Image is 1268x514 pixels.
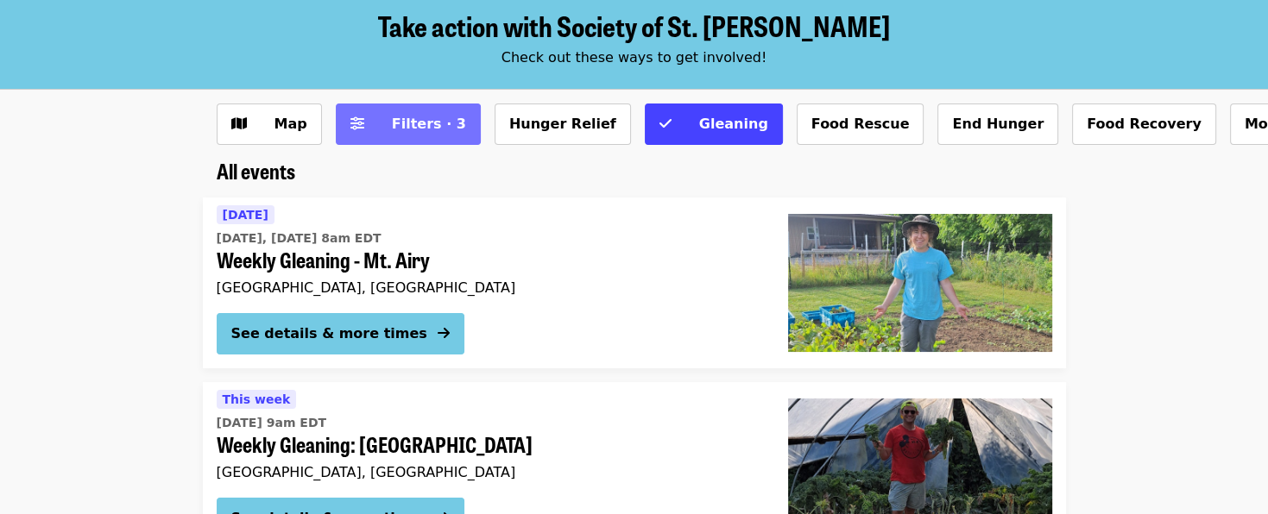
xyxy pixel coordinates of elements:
[336,103,481,145] button: Filters (3 selected)
[217,47,1052,68] div: Check out these ways to get involved!
[937,103,1058,145] button: End Hunger
[699,116,768,132] span: Gleaning
[645,103,783,145] button: Gleaning
[659,116,672,132] i: check icon
[217,103,322,145] button: Show map view
[217,414,327,432] time: [DATE] 9am EDT
[217,155,295,185] span: All events
[231,116,247,132] i: map icon
[392,116,466,132] span: Filters · 3
[223,392,291,406] span: This week
[203,197,1066,368] a: See details for "Weekly Gleaning - Mt. Airy"
[350,116,364,132] i: sliders-h icon
[231,323,427,344] div: See details & more times
[217,464,760,480] div: [GEOGRAPHIC_DATA], [GEOGRAPHIC_DATA]
[217,279,760,296] div: [GEOGRAPHIC_DATA], [GEOGRAPHIC_DATA]
[274,116,307,132] span: Map
[223,208,268,222] span: [DATE]
[495,103,631,145] button: Hunger Relief
[217,229,382,248] time: [DATE], [DATE] 8am EDT
[217,313,464,354] button: See details & more times
[788,214,1052,352] img: Weekly Gleaning - Mt. Airy organized by Society of St. Andrew
[217,432,760,457] span: Weekly Gleaning: [GEOGRAPHIC_DATA]
[217,248,760,273] span: Weekly Gleaning - Mt. Airy
[1072,103,1216,145] button: Food Recovery
[797,103,924,145] button: Food Rescue
[378,5,890,46] span: Take action with Society of St. [PERSON_NAME]
[438,325,450,342] i: arrow-right icon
